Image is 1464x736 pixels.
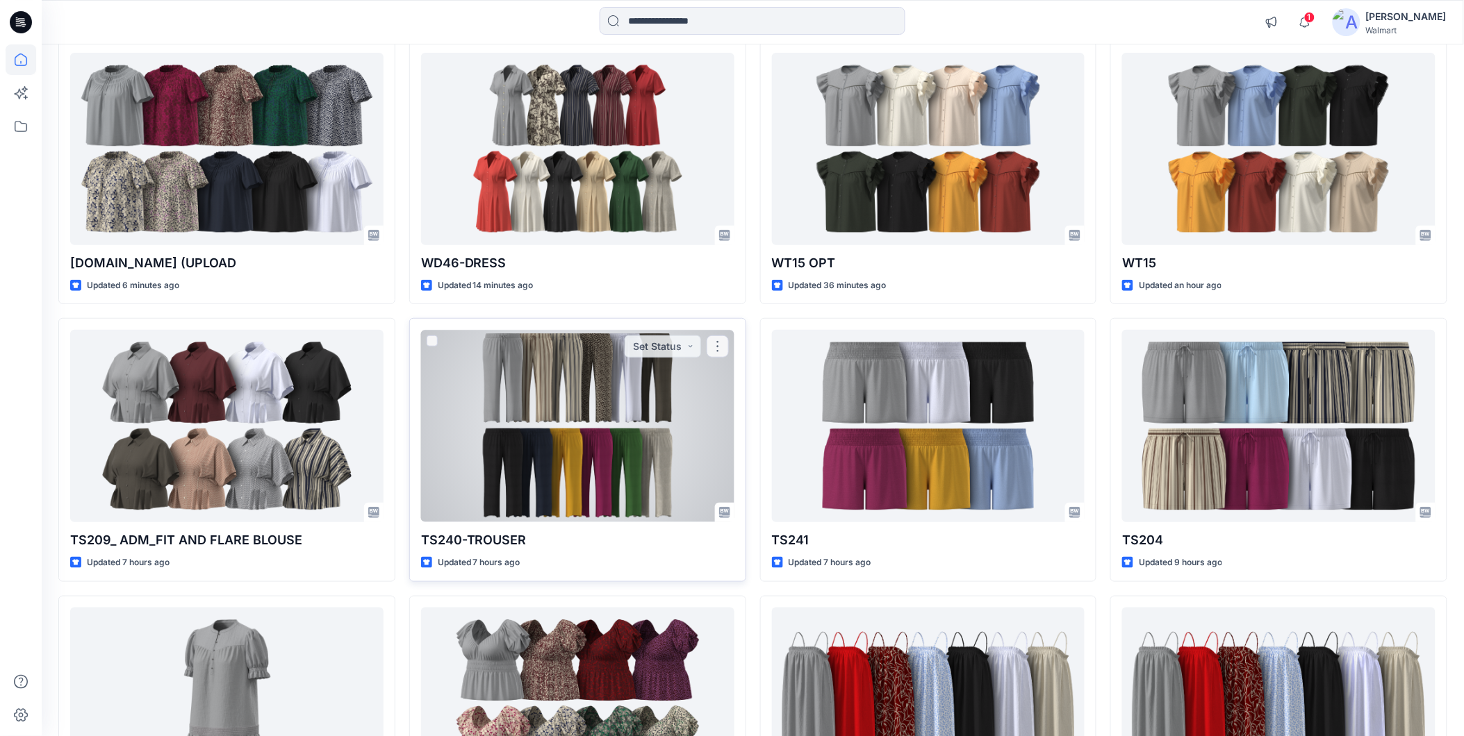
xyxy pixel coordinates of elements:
p: TS240-TROUSER [421,530,734,550]
a: TS240-TROUSER [421,330,734,522]
a: WT15 [1122,53,1436,245]
a: TS241 [772,330,1085,522]
p: TS241 [772,530,1085,550]
p: TS209_ ADM_FIT AND FLARE BLOUSE [70,530,384,550]
p: WD46-DRESS [421,253,734,273]
p: Updated 7 hours ago [87,555,170,570]
img: avatar [1333,8,1360,36]
div: Walmart [1366,25,1447,35]
p: Updated 36 minutes ago [789,278,887,293]
p: Updated 14 minutes ago [438,278,534,293]
p: Updated 7 hours ago [789,555,871,570]
p: [DOMAIN_NAME] (UPLOAD [70,253,384,273]
p: WT15 OPT [772,253,1085,273]
a: TS245-SZ-1X-29-07-2025.bw (UPLOAD [70,53,384,245]
div: [PERSON_NAME] [1366,8,1447,25]
a: TS204 [1122,330,1436,522]
p: Updated 7 hours ago [438,555,520,570]
a: WD46-DRESS [421,53,734,245]
a: WT15 OPT [772,53,1085,245]
p: Updated an hour ago [1139,278,1222,293]
p: TS204 [1122,530,1436,550]
p: Updated 9 hours ago [1139,555,1222,570]
p: WT15 [1122,253,1436,273]
p: Updated 6 minutes ago [87,278,179,293]
a: TS209_ ADM_FIT AND FLARE BLOUSE [70,330,384,522]
span: 1 [1304,12,1315,23]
